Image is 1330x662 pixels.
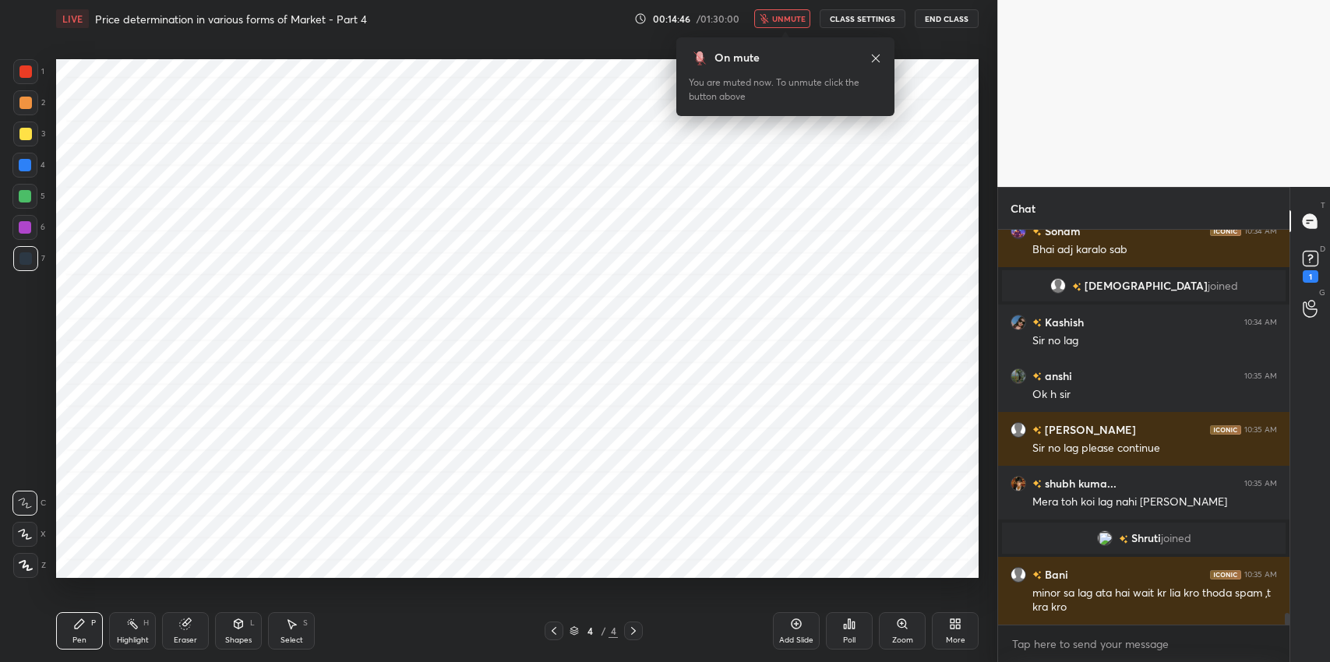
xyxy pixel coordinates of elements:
img: no-rating-badge.077c3623.svg [1032,571,1042,579]
span: joined [1161,532,1191,544]
h4: Price determination in various forms of Market - Part 4 [95,12,367,26]
img: iconic-dark.1390631f.png [1210,570,1241,579]
div: Poll [843,636,856,644]
div: 10:34 AM [1244,227,1277,236]
div: 10:34 AM [1244,318,1277,327]
div: 10:35 AM [1244,570,1277,579]
span: Shruti [1131,532,1161,544]
div: 1 [1303,270,1318,283]
div: 7 [13,246,45,271]
div: Select [280,636,303,644]
div: Ok h sir [1032,387,1277,403]
div: Pen [72,636,86,644]
div: Add Slide [779,636,813,644]
div: 10:35 AM [1244,425,1277,435]
div: 10:35 AM [1244,479,1277,488]
p: T [1321,199,1325,211]
div: / [601,626,605,636]
img: no-rating-badge.077c3623.svg [1032,426,1042,435]
img: 3cfa13de77da4f0890a1ddbedf80e943.jpg [1011,368,1026,384]
img: no-rating-badge.077c3623.svg [1032,319,1042,327]
img: no-rating-badge.077c3623.svg [1072,283,1081,291]
div: P [91,619,96,627]
img: default.png [1011,422,1026,438]
p: G [1319,287,1325,298]
h6: shubh kuma... [1042,475,1117,491]
img: default.png [1050,278,1066,294]
span: [DEMOGRAPHIC_DATA] [1085,280,1208,292]
div: 6 [12,215,45,240]
img: a69604a669374eaa8a3d672d5e56eae8.jpg [1011,476,1026,491]
div: 5 [12,184,45,209]
div: Highlight [117,636,149,644]
p: D [1320,243,1325,255]
div: X [12,522,46,547]
h6: Soham [1042,223,1081,239]
img: 17d04622bc094a49a95992625a4ed699.jpg [1011,315,1026,330]
div: L [250,619,255,627]
div: Eraser [174,636,197,644]
button: End Class [915,9,979,28]
div: Shapes [225,636,252,644]
div: 1 [13,59,44,84]
img: iconic-dark.1390631f.png [1210,425,1241,435]
img: no-rating-badge.077c3623.svg [1032,227,1042,236]
div: On mute [714,50,760,66]
div: More [946,636,965,644]
div: Sir no lag [1032,333,1277,349]
img: no-rating-badge.077c3623.svg [1032,480,1042,488]
h6: Kashish [1042,314,1084,330]
img: iconic-dark.1390631f.png [1210,227,1241,236]
div: Sir no lag please continue [1032,441,1277,456]
h6: Bani [1042,566,1068,583]
button: unmute [754,9,810,28]
h6: [PERSON_NAME] [1042,421,1136,438]
div: grid [998,230,1289,625]
div: H [143,619,149,627]
div: 3 [13,121,45,146]
div: Zoom [892,636,913,644]
div: 4 [582,626,598,636]
img: no-rating-badge.077c3623.svg [1032,372,1042,381]
div: S [303,619,308,627]
div: 10:35 AM [1244,371,1277,381]
button: CLASS SETTINGS [820,9,905,28]
div: C [12,491,46,516]
p: Chat [998,188,1048,229]
div: Mera toh koi lag nahi [PERSON_NAME] [1032,495,1277,510]
div: LIVE [56,9,89,28]
img: cb4b06fc645143cba049700570d8eff4.jpg [1011,224,1026,239]
img: 3 [1097,530,1113,546]
div: 4 [609,624,618,638]
div: 2 [13,90,45,115]
div: 4 [12,153,45,178]
img: no-rating-badge.077c3623.svg [1119,535,1128,544]
span: joined [1208,280,1238,292]
h6: anshi [1042,368,1072,384]
div: Z [13,553,46,578]
div: You are muted now. To unmute click the button above [689,76,882,104]
img: default.png [1011,567,1026,583]
div: minor sa lag ata hai wait kr lia kro thoda spam ,t kra kro [1032,586,1277,615]
span: unmute [772,13,806,24]
div: Bhai adj karalo sab [1032,242,1277,258]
